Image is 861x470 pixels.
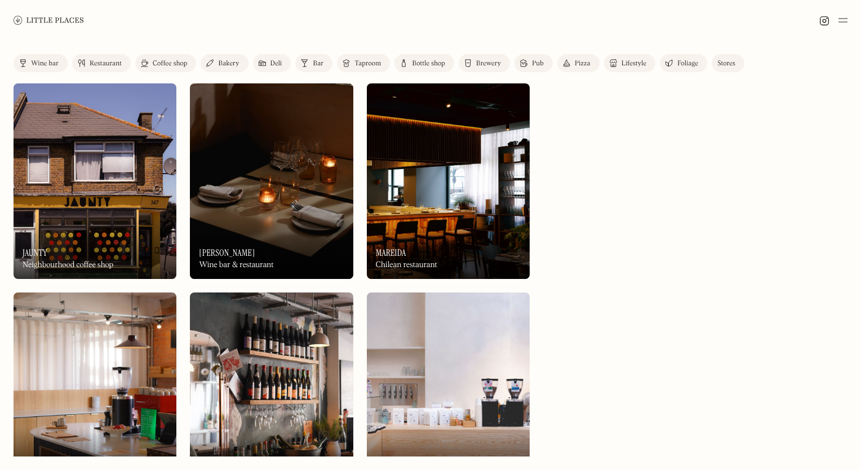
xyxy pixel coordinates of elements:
div: Wine bar [31,60,59,67]
div: Pub [532,60,544,67]
div: Foliage [677,60,698,67]
a: Deli [253,54,291,72]
div: Lifestyle [622,60,646,67]
a: Bar [295,54,332,72]
a: Pub [514,54,553,72]
div: Chilean restaurant [376,260,437,270]
h3: [PERSON_NAME] [199,247,255,258]
div: Pizza [575,60,591,67]
div: Stores [717,60,735,67]
a: Foliage [660,54,707,72]
a: Wine bar [14,54,68,72]
a: Pizza [557,54,600,72]
div: Taproom [354,60,381,67]
div: Bottle shop [412,60,445,67]
a: JauntyJauntyJauntyNeighbourhood coffee shop [14,83,176,279]
a: LunaLuna[PERSON_NAME]Wine bar & restaurant [190,83,353,279]
h3: Jaunty [23,247,47,258]
img: Mareida [367,83,530,279]
div: Wine bar & restaurant [199,260,273,270]
div: Deli [270,60,282,67]
a: Lifestyle [604,54,655,72]
div: Brewery [476,60,501,67]
a: Taproom [337,54,390,72]
a: MareidaMareidaMareidaChilean restaurant [367,83,530,279]
a: Bakery [201,54,248,72]
div: Bakery [218,60,239,67]
div: Restaurant [90,60,122,67]
img: Luna [190,83,353,279]
div: Bar [313,60,323,67]
a: Brewery [459,54,510,72]
img: Jaunty [14,83,176,279]
h3: Mareida [376,247,406,258]
a: Coffee shop [135,54,196,72]
div: Coffee shop [153,60,187,67]
a: Restaurant [72,54,131,72]
a: Stores [712,54,744,72]
a: Bottle shop [394,54,454,72]
div: Neighbourhood coffee shop [23,260,113,270]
